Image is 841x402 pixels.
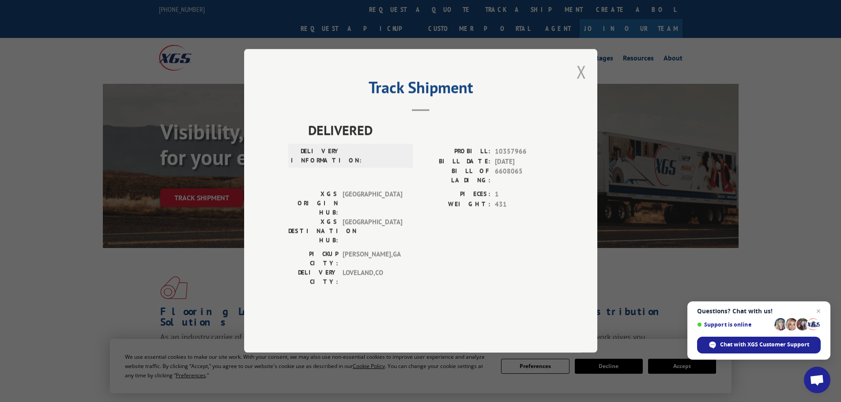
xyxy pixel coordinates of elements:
[720,341,809,349] span: Chat with XGS Customer Support
[343,250,402,268] span: [PERSON_NAME] , GA
[288,81,553,98] h2: Track Shipment
[813,306,824,316] span: Close chat
[804,367,830,393] div: Open chat
[495,157,553,167] span: [DATE]
[697,321,771,328] span: Support is online
[291,147,341,165] label: DELIVERY INFORMATION:
[697,308,821,315] span: Questions? Chat with us!
[288,190,338,218] label: XGS ORIGIN HUB:
[495,147,553,157] span: 10357966
[288,268,338,287] label: DELIVERY CITY:
[495,199,553,210] span: 431
[421,147,490,157] label: PROBILL:
[495,190,553,200] span: 1
[495,167,553,185] span: 6608065
[421,167,490,185] label: BILL OF LADING:
[421,199,490,210] label: WEIGHT:
[308,120,553,140] span: DELIVERED
[343,268,402,287] span: LOVELAND , CO
[343,190,402,218] span: [GEOGRAPHIC_DATA]
[697,337,821,353] div: Chat with XGS Customer Support
[421,157,490,167] label: BILL DATE:
[288,218,338,245] label: XGS DESTINATION HUB:
[421,190,490,200] label: PIECES:
[288,250,338,268] label: PICKUP CITY:
[577,60,586,83] button: Close modal
[343,218,402,245] span: [GEOGRAPHIC_DATA]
